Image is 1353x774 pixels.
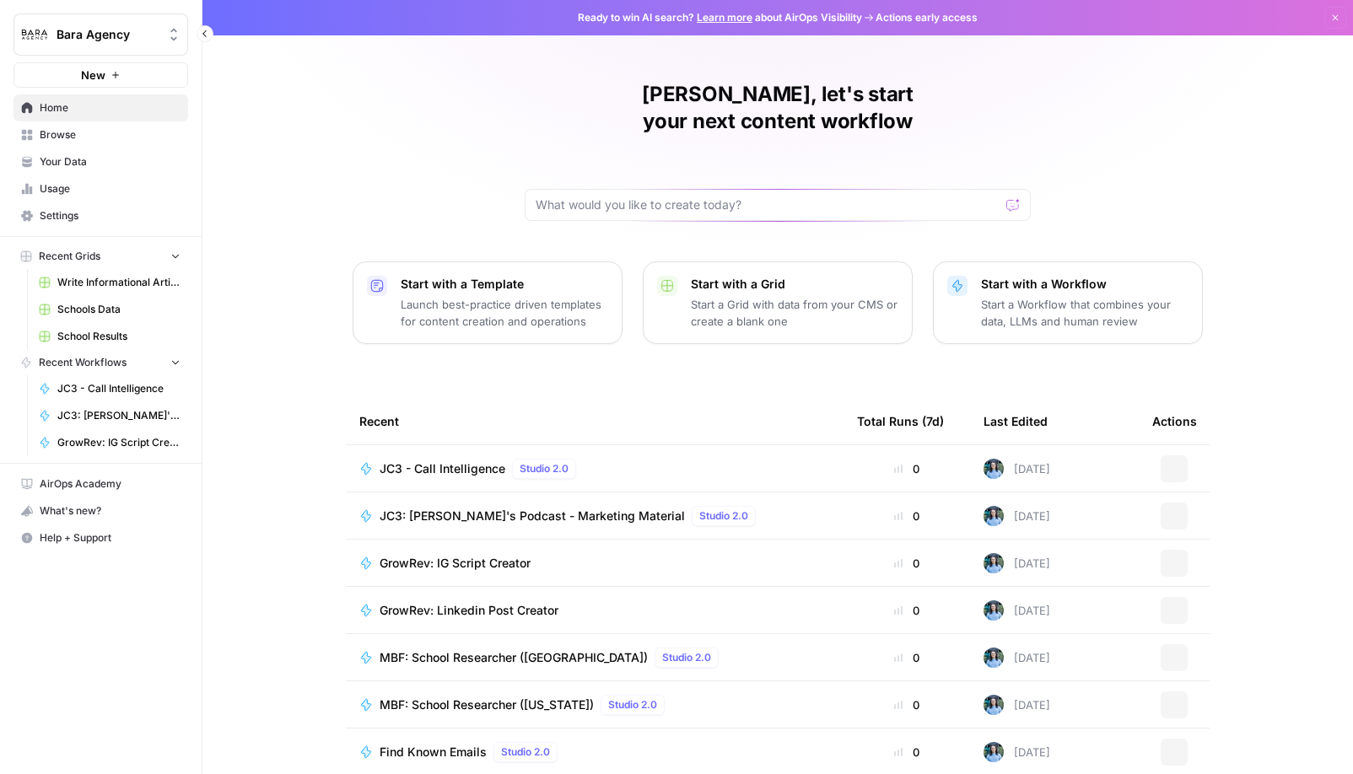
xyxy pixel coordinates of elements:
[643,261,913,344] button: Start with a GridStart a Grid with data from your CMS or create a blank one
[13,470,188,497] a: AirOps Academy
[57,408,181,423] span: JC3: [PERSON_NAME]'s Podcast - Marketing Material
[578,10,862,25] span: Ready to win AI search? about AirOps Visibility
[57,329,181,344] span: School Results
[13,148,188,175] a: Your Data
[57,302,181,317] span: Schools Data
[13,13,188,56] button: Workspace: Bara Agency
[520,461,569,476] span: Studio 2.0
[401,276,608,293] p: Start with a Template
[14,498,187,524] div: What's new?
[981,296,1189,330] p: Start a Workflow that combines your data, LLMs and human review
[31,375,188,402] a: JC3 - Call Intelligence
[40,208,181,223] span: Settings
[359,459,830,479] a: JC3 - Call IntelligenceStudio 2.0
[981,276,1189,293] p: Start with a Workflow
[984,648,1004,668] img: 4cjovsdt7jh7og8qs2b3rje2pqfw
[984,742,1004,762] img: 4cjovsdt7jh7og8qs2b3rje2pqfw
[359,695,830,715] a: MBF: School Researcher ([US_STATE])Studio 2.0
[40,154,181,169] span: Your Data
[857,696,957,713] div: 0
[380,508,685,524] span: JC3: [PERSON_NAME]'s Podcast - Marketing Material
[13,62,188,88] button: New
[31,402,188,429] a: JC3: [PERSON_NAME]'s Podcast - Marketing Material
[39,249,100,264] span: Recent Grids
[359,602,830,619] a: GrowRev: Linkedin Post Creator
[857,744,957,761] div: 0
[691,296,898,330] p: Start a Grid with data from your CMS or create a blank one
[984,506,1050,526] div: [DATE]
[57,435,181,450] span: GrowRev: IG Script Creator
[984,506,1004,526] img: 4cjovsdt7jh7og8qs2b3rje2pqfw
[984,600,1004,621] img: 4cjovsdt7jh7og8qs2b3rje2pqfw
[359,648,830,668] a: MBF: School Researcher ([GEOGRAPHIC_DATA])Studio 2.0
[359,555,830,572] a: GrowRev: IG Script Creator
[984,459,1050,479] div: [DATE]
[380,555,531,572] span: GrowRev: IG Script Creator
[13,524,188,551] button: Help + Support
[359,398,830,444] div: Recent
[57,26,159,43] span: Bara Agency
[81,67,105,83] span: New
[40,127,181,142] span: Browse
[57,275,181,290] span: Write Informational Articles
[697,11,752,24] a: Learn more
[984,695,1050,715] div: [DATE]
[359,506,830,526] a: JC3: [PERSON_NAME]'s Podcast - Marketing MaterialStudio 2.0
[57,381,181,396] span: JC3 - Call Intelligence
[380,602,558,619] span: GrowRev: Linkedin Post Creator
[857,555,957,572] div: 0
[13,121,188,148] a: Browse
[31,296,188,323] a: Schools Data
[31,429,188,456] a: GrowRev: IG Script Creator
[984,398,1048,444] div: Last Edited
[857,602,957,619] div: 0
[857,508,957,524] div: 0
[13,94,188,121] a: Home
[13,244,188,269] button: Recent Grids
[536,196,1000,213] input: What would you like to create today?
[662,650,711,665] span: Studio 2.0
[1152,398,1197,444] div: Actions
[39,355,127,370] span: Recent Workflows
[19,19,50,50] img: Bara Agency Logo
[933,261,1203,344] button: Start with a WorkflowStart a Workflow that combines your data, LLMs and human review
[13,175,188,202] a: Usage
[857,398,944,444] div: Total Runs (7d)
[13,202,188,229] a: Settings
[31,323,188,350] a: School Results
[984,648,1050,668] div: [DATE]
[13,497,188,524] button: What's new?
[984,553,1004,573] img: 4cjovsdt7jh7og8qs2b3rje2pqfw
[857,460,957,477] div: 0
[13,350,188,375] button: Recent Workflows
[40,476,181,492] span: AirOps Academy
[380,649,648,666] span: MBF: School Researcher ([GEOGRAPHIC_DATA])
[984,695,1004,715] img: 4cjovsdt7jh7og8qs2b3rje2pqfw
[984,742,1050,762] div: [DATE]
[525,81,1031,135] h1: [PERSON_NAME], let's start your next content workflow
[984,553,1050,573] div: [DATE]
[984,600,1050,621] div: [DATE]
[501,744,550,760] span: Studio 2.0
[40,100,181,116] span: Home
[984,459,1004,479] img: 4cjovsdt7jh7og8qs2b3rje2pqfw
[608,697,657,712] span: Studio 2.0
[857,649,957,666] div: 0
[380,696,594,713] span: MBF: School Researcher ([US_STATE])
[699,508,748,524] span: Studio 2.0
[359,742,830,762] a: Find Known EmailsStudio 2.0
[40,181,181,196] span: Usage
[401,296,608,330] p: Launch best-practice driven templates for content creation and operations
[380,744,487,761] span: Find Known Emails
[380,460,505,477] span: JC3 - Call Intelligence
[353,261,623,344] button: Start with a TemplateLaunch best-practice driven templates for content creation and operations
[31,269,188,296] a: Write Informational Articles
[40,530,181,546] span: Help + Support
[691,276,898,293] p: Start with a Grid
[876,10,978,25] span: Actions early access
